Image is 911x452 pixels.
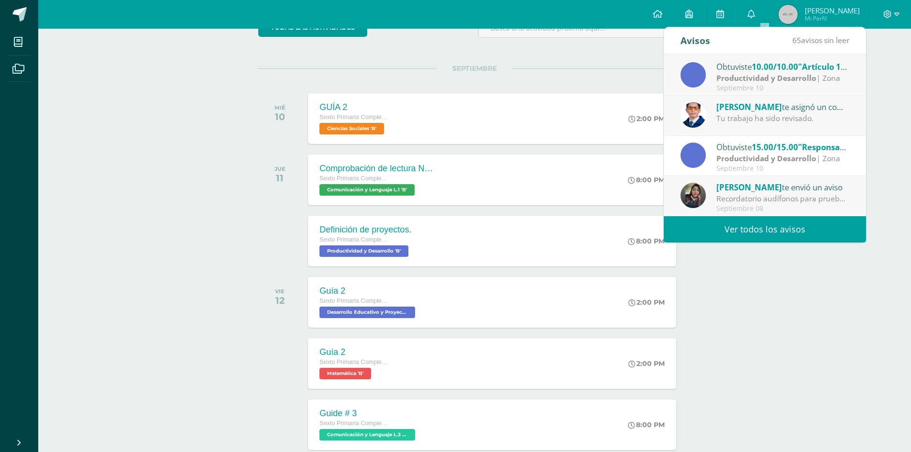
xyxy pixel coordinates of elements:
span: Ciencias Sociales 'B' [319,123,384,134]
span: Productividad y Desarrollo 'B' [319,245,408,257]
div: Guide # 3 [319,408,417,419]
span: 10.00/10.00 [752,61,798,72]
span: Sexto Primaria Complementaria [319,175,391,182]
div: 8:00 PM [628,176,665,184]
span: Matemática 'B' [319,368,371,379]
span: Mi Perfil [805,14,860,22]
div: Obtuviste en [716,60,849,73]
span: Sexto Primaria Complementaria [319,298,391,304]
span: avisos sin leer [792,35,849,45]
div: JUE [274,165,285,172]
div: | Zona [716,153,849,164]
strong: Productividad y Desarrollo [716,73,816,83]
span: Sexto Primaria Complementaria [319,359,391,365]
div: te asignó un comentario en 'Responsabilidad social empresarial.' para 'Productividad y Desarrollo' [716,100,849,113]
div: 2:00 PM [628,359,665,368]
div: MIÉ [274,104,285,111]
div: Septiembre 10 [716,165,849,173]
a: Ver todos los avisos [664,216,866,243]
div: 8:00 PM [628,237,665,245]
img: 059ccfba660c78d33e1d6e9d5a6a4bb6.png [681,102,706,128]
div: 12 [275,295,285,306]
div: | Zona [716,73,849,84]
span: 65 [792,35,801,45]
div: Recordatorio audífonos para prueba Final de TOEFL sexto Primaria A-B-C: Buena tarde estimados pad... [716,193,849,204]
div: te envió un aviso [716,181,849,193]
div: GUÍA 2 [319,102,391,112]
div: Obtuviste en [716,141,849,153]
div: Septiembre 08 [716,205,849,213]
div: VIE [275,288,285,295]
div: Guía 2 [319,347,391,357]
div: Guía 2 [319,286,417,296]
div: 8:00 PM [628,420,665,429]
strong: Productividad y Desarrollo [716,153,816,164]
img: f727c7009b8e908c37d274233f9e6ae1.png [681,183,706,208]
span: 15.00/15.00 [752,142,798,153]
div: Comprobación de lectura No.3 (Parcial). [319,164,434,174]
img: 45x45 [779,5,798,24]
div: 10 [274,111,285,122]
div: Avisos [681,27,710,54]
span: Desarrollo Educativo y Proyecto de Vida 'B' [319,307,415,318]
span: Sexto Primaria Complementaria [319,114,391,121]
div: Definición de proyectos. [319,225,411,235]
div: Septiembre 10 [716,84,849,92]
div: 11 [274,172,285,184]
div: 2:00 PM [628,114,665,123]
span: Sexto Primaria Complementaria [319,420,391,427]
span: Sexto Primaria Complementaria [319,236,391,243]
div: Tu trabajo ha sido revisado. [716,113,849,124]
span: Comunicación y Lenguaje L.1 'B' [319,184,415,196]
span: SEPTIEMBRE [437,64,512,73]
div: 2:00 PM [628,298,665,307]
span: [PERSON_NAME] [716,101,782,112]
span: [PERSON_NAME] [805,6,860,15]
span: Comunicación y Lenguaje L.3 (Inglés y Laboratorio) 'B' [319,429,415,441]
span: [PERSON_NAME] [716,182,782,193]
